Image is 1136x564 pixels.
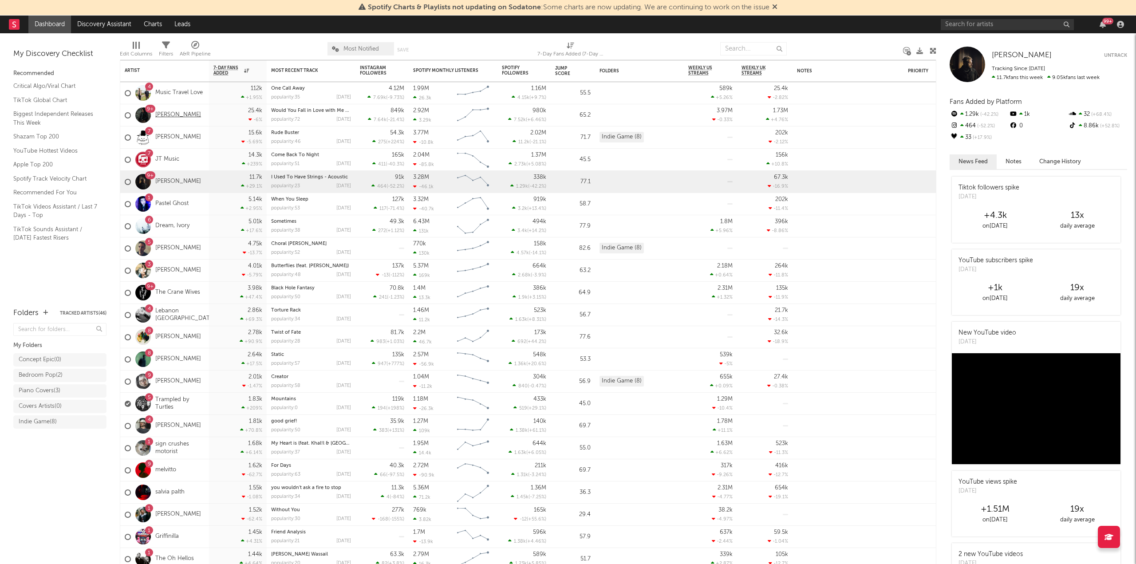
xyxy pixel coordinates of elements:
[555,221,591,232] div: 77.9
[241,95,262,100] div: +1.95 %
[979,112,998,117] span: -42.2 %
[336,95,351,100] div: [DATE]
[120,49,152,59] div: Edit Columns
[376,272,404,278] div: ( )
[271,153,319,158] a: Come Back To Night
[360,65,391,76] div: Instagram Followers
[378,140,386,145] span: 275
[271,175,348,180] a: I Used To Have Strings - Acoustic
[13,68,106,79] div: Recommended
[413,241,426,247] div: 770k
[533,197,546,202] div: 919k
[155,533,179,540] a: Griffinilla
[992,51,1052,60] a: [PERSON_NAME]
[248,130,262,136] div: 15.6k
[534,241,546,247] div: 158k
[271,197,351,202] div: When You Sleep
[710,228,733,233] div: +5.96 %
[155,200,189,208] a: Pastel Ghost
[766,161,788,167] div: +10.8 %
[773,108,788,114] div: 1.73M
[413,117,431,123] div: 3.29k
[537,38,604,63] div: 7-Day Fans Added (7-Day Fans Added)
[271,286,315,291] a: Black Hole Fantasy
[271,308,301,313] a: Torture Rack
[392,152,404,158] div: 165k
[508,117,546,122] div: ( )
[533,174,546,180] div: 338k
[711,95,733,100] div: +5.26 %
[532,263,546,269] div: 664k
[159,49,173,59] div: Filters
[388,206,403,211] span: -71.4 %
[390,219,404,225] div: 49.3k
[155,267,201,274] a: [PERSON_NAME]
[950,109,1009,120] div: 1.29k
[772,4,777,11] span: Dismiss
[950,154,997,169] button: News Feed
[271,441,382,446] a: My Heart is (feat. Khal!l & [GEOGRAPHIC_DATA])
[600,68,666,74] div: Folders
[514,162,526,167] span: 2.73k
[271,419,297,424] a: good grief!
[413,95,431,101] div: 26.3k
[511,250,546,256] div: ( )
[527,118,545,122] span: +6.46 %
[908,68,943,74] div: Priority
[13,415,106,429] a: Indie Game(8)
[413,250,430,256] div: 130k
[336,139,351,144] div: [DATE]
[19,401,62,412] div: Covers Artists ( 0 )
[241,205,262,211] div: +2.95 %
[271,463,291,468] a: For Days
[159,38,173,63] div: Filters
[769,139,788,145] div: -2.12 %
[768,183,788,189] div: -16.9 %
[248,152,262,158] div: 14.3k
[368,4,769,11] span: : Some charts are now updating. We are continuing to work on the issue
[13,202,98,220] a: TikTok Videos Assistant / Last 7 Days - Top
[13,323,106,336] input: Search for folders...
[395,174,404,180] div: 91k
[28,16,71,33] a: Dashboard
[248,197,262,202] div: 5.14k
[271,117,300,122] div: popularity: 72
[377,184,387,189] span: 464
[776,152,788,158] div: 156k
[775,263,788,269] div: 264k
[513,139,546,145] div: ( )
[388,184,403,189] span: -52.2 %
[775,130,788,136] div: 202k
[532,219,546,225] div: 494k
[374,118,387,122] span: 7.64k
[413,263,429,269] div: 5.37M
[720,42,787,55] input: Search...
[453,82,493,104] svg: Chart title
[413,152,430,158] div: 2.04M
[336,162,351,166] div: [DATE]
[373,95,386,100] span: 7.69k
[13,160,98,170] a: Apple Top 200
[336,250,351,255] div: [DATE]
[248,241,262,247] div: 4.75k
[120,38,152,63] div: Edit Columns
[392,197,404,202] div: 127k
[797,68,886,74] div: Notes
[243,250,262,256] div: -13.7 %
[242,272,262,278] div: -5.79 %
[555,88,591,99] div: 55.5
[367,95,404,100] div: ( )
[453,215,493,237] svg: Chart title
[717,263,733,269] div: 2.18M
[155,308,215,323] a: Lebanon [GEOGRAPHIC_DATA]
[155,178,201,185] a: [PERSON_NAME]
[271,86,305,91] a: One Call Away
[374,205,404,211] div: ( )
[372,228,404,233] div: ( )
[271,108,351,113] div: Would You Fall in Love with Me Again
[453,149,493,171] svg: Chart title
[413,108,429,114] div: 2.92M
[336,184,351,189] div: [DATE]
[775,219,788,225] div: 396k
[60,311,106,316] button: Tracked Artists(46)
